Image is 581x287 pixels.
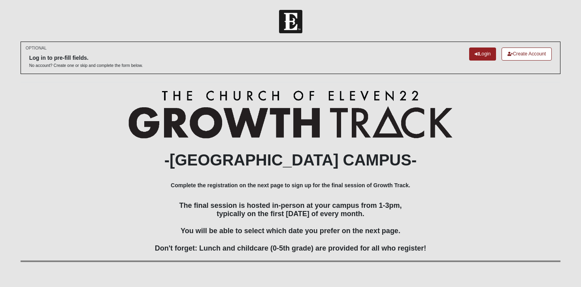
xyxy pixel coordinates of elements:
[164,151,417,169] b: -[GEOGRAPHIC_DATA] CAMPUS-
[128,90,453,138] img: Growth Track Logo
[217,210,364,218] span: typically on the first [DATE] of every month.
[29,63,143,68] p: No account? Create one or skip and complete the form below.
[469,48,496,61] a: Login
[171,182,410,188] b: Complete the registration on the next page to sign up for the final session of Growth Track.
[155,244,426,252] span: Don't forget: Lunch and childcare (0-5th grade) are provided for all who register!
[26,45,47,51] small: OPTIONAL
[279,10,302,33] img: Church of Eleven22 Logo
[181,227,400,235] span: You will be able to select which date you prefer on the next page.
[29,55,143,61] h6: Log in to pre-fill fields.
[502,48,552,61] a: Create Account
[179,201,402,209] span: The final session is hosted in-person at your campus from 1-3pm,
